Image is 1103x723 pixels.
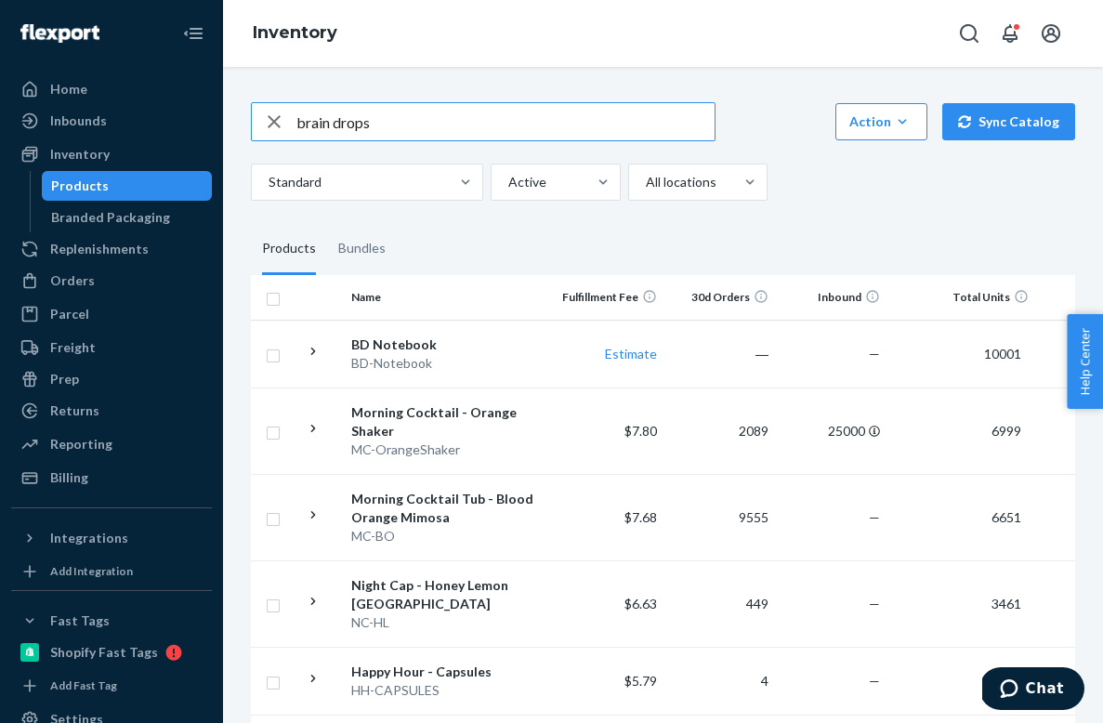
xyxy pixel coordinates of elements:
[42,171,213,201] a: Products
[506,173,508,191] input: Active
[50,401,99,420] div: Returns
[50,145,110,164] div: Inventory
[951,15,988,52] button: Open Search Box
[50,611,110,630] div: Fast Tags
[51,177,109,195] div: Products
[776,275,887,320] th: Inbound
[776,388,887,474] td: 25000
[50,677,117,693] div: Add Fast Tag
[50,271,95,290] div: Orders
[869,509,880,525] span: —
[984,509,1029,525] span: 6651
[991,15,1029,52] button: Open notifications
[50,112,107,130] div: Inbounds
[50,338,96,357] div: Freight
[338,223,386,275] div: Bundles
[50,305,89,323] div: Parcel
[624,509,657,525] span: $7.68
[42,203,213,232] a: Branded Packaging
[50,370,79,388] div: Prep
[1032,15,1070,52] button: Open account menu
[835,103,927,140] button: Action
[605,346,657,361] a: Estimate
[351,440,545,459] div: MC-OrangeShaker
[11,364,212,394] a: Prep
[1067,314,1103,409] button: Help Center
[50,240,149,258] div: Replenishments
[238,7,352,60] ol: breadcrumbs
[262,223,316,275] div: Products
[977,346,1029,361] span: 10001
[351,490,545,527] div: Morning Cocktail Tub - Blood Orange Mimosa
[267,173,269,191] input: Standard
[849,112,913,131] div: Action
[50,80,87,99] div: Home
[664,275,776,320] th: 30d Orders
[11,396,212,426] a: Returns
[11,560,212,583] a: Add Integration
[344,275,553,320] th: Name
[50,529,128,547] div: Integrations
[942,103,1075,140] button: Sync Catalog
[11,106,212,136] a: Inbounds
[11,139,212,169] a: Inventory
[624,423,657,439] span: $7.80
[11,299,212,329] a: Parcel
[20,24,99,43] img: Flexport logo
[11,638,212,667] a: Shopify Fast Tags
[11,523,212,553] button: Integrations
[51,208,170,227] div: Branded Packaging
[984,423,1029,439] span: 6999
[624,673,657,689] span: $5.79
[351,403,545,440] div: Morning Cocktail - Orange Shaker
[296,103,715,140] input: Search inventory by name or sku
[11,606,212,636] button: Fast Tags
[351,576,545,613] div: Night Cap - Honey Lemon [GEOGRAPHIC_DATA]
[664,560,776,647] td: 449
[984,596,1029,611] span: 3461
[11,266,212,296] a: Orders
[869,673,880,689] span: —
[644,173,646,191] input: All locations
[11,74,212,104] a: Home
[351,613,545,632] div: NC-HL
[351,663,545,681] div: Happy Hour - Capsules
[664,388,776,474] td: 2089
[351,681,545,700] div: HH-CAPSULES
[175,15,212,52] button: Close Navigation
[11,429,212,459] a: Reporting
[664,647,776,715] td: 4
[50,435,112,454] div: Reporting
[887,275,1036,320] th: Total Units
[50,563,133,579] div: Add Integration
[982,667,1084,714] iframe: Opens a widget where you can chat to one of our agents
[11,333,212,362] a: Freight
[11,675,212,697] a: Add Fast Tag
[664,320,776,388] td: ―
[11,234,212,264] a: Replenishments
[869,346,880,361] span: —
[869,596,880,611] span: —
[664,474,776,560] td: 9555
[624,596,657,611] span: $6.63
[351,354,545,373] div: BD-Notebook
[351,527,545,546] div: MC-BO
[50,643,158,662] div: Shopify Fast Tags
[351,335,545,354] div: BD Notebook
[11,463,212,493] a: Billing
[253,22,337,43] a: Inventory
[50,468,88,487] div: Billing
[553,275,664,320] th: Fulfillment Fee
